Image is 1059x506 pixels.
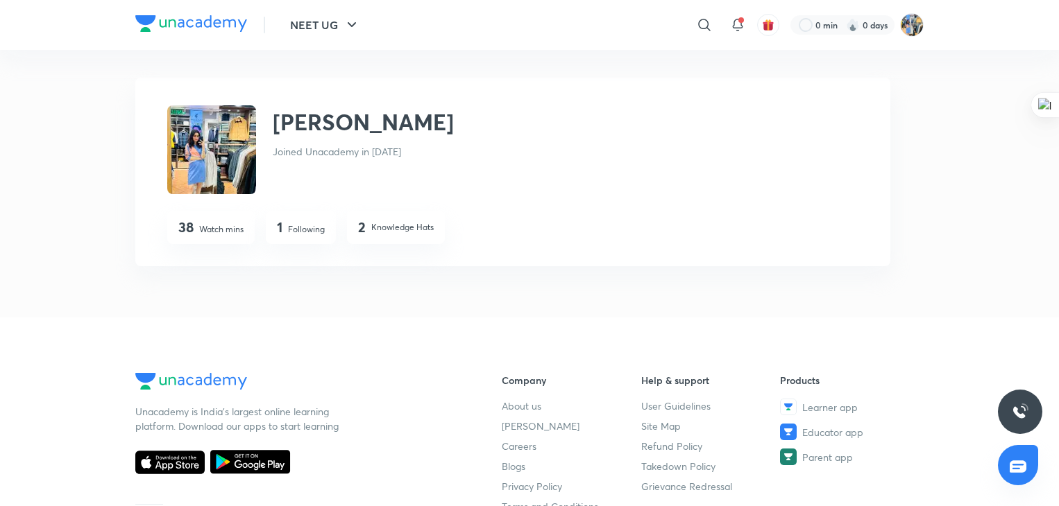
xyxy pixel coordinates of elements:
p: Joined Unacademy in [DATE] [273,144,454,159]
h6: Products [780,373,920,387]
p: Watch mins [199,223,244,236]
h4: 1 [277,219,282,236]
a: Careers [502,439,641,453]
h4: 38 [178,219,194,236]
span: Parent app [802,450,853,464]
button: avatar [757,14,779,36]
img: avatar [762,19,774,31]
h6: Help & support [641,373,781,387]
img: Company Logo [135,15,247,32]
h6: Company [502,373,641,387]
a: Refund Policy [641,439,781,453]
span: Educator app [802,425,863,439]
p: Unacademy is India’s largest online learning platform. Download our apps to start learning [135,404,344,433]
a: Blogs [502,459,641,473]
a: Privacy Policy [502,479,641,494]
a: About us [502,399,641,413]
a: Takedown Policy [641,459,781,473]
img: streak [846,18,860,32]
a: Educator app [780,424,920,440]
img: Parent app [780,448,797,465]
img: Learner app [780,399,797,415]
a: [PERSON_NAME] [502,419,641,433]
button: NEET UG [282,11,368,39]
img: Company Logo [135,373,247,390]
span: Careers [502,439,536,453]
img: Samaira Chatak [900,13,924,37]
img: ttu [1012,403,1028,420]
a: Company Logo [135,15,247,35]
a: Company Logo [135,373,457,393]
img: Avatar [167,105,256,194]
p: Knowledge Hats [371,221,434,234]
img: Educator app [780,424,797,440]
a: Learner app [780,399,920,415]
a: Site Map [641,419,781,433]
p: Following [288,223,325,236]
h4: 2 [358,219,366,236]
a: Parent app [780,448,920,465]
span: Learner app [802,400,858,415]
a: Grievance Redressal [641,479,781,494]
a: User Guidelines [641,399,781,413]
h2: [PERSON_NAME] [273,105,454,139]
